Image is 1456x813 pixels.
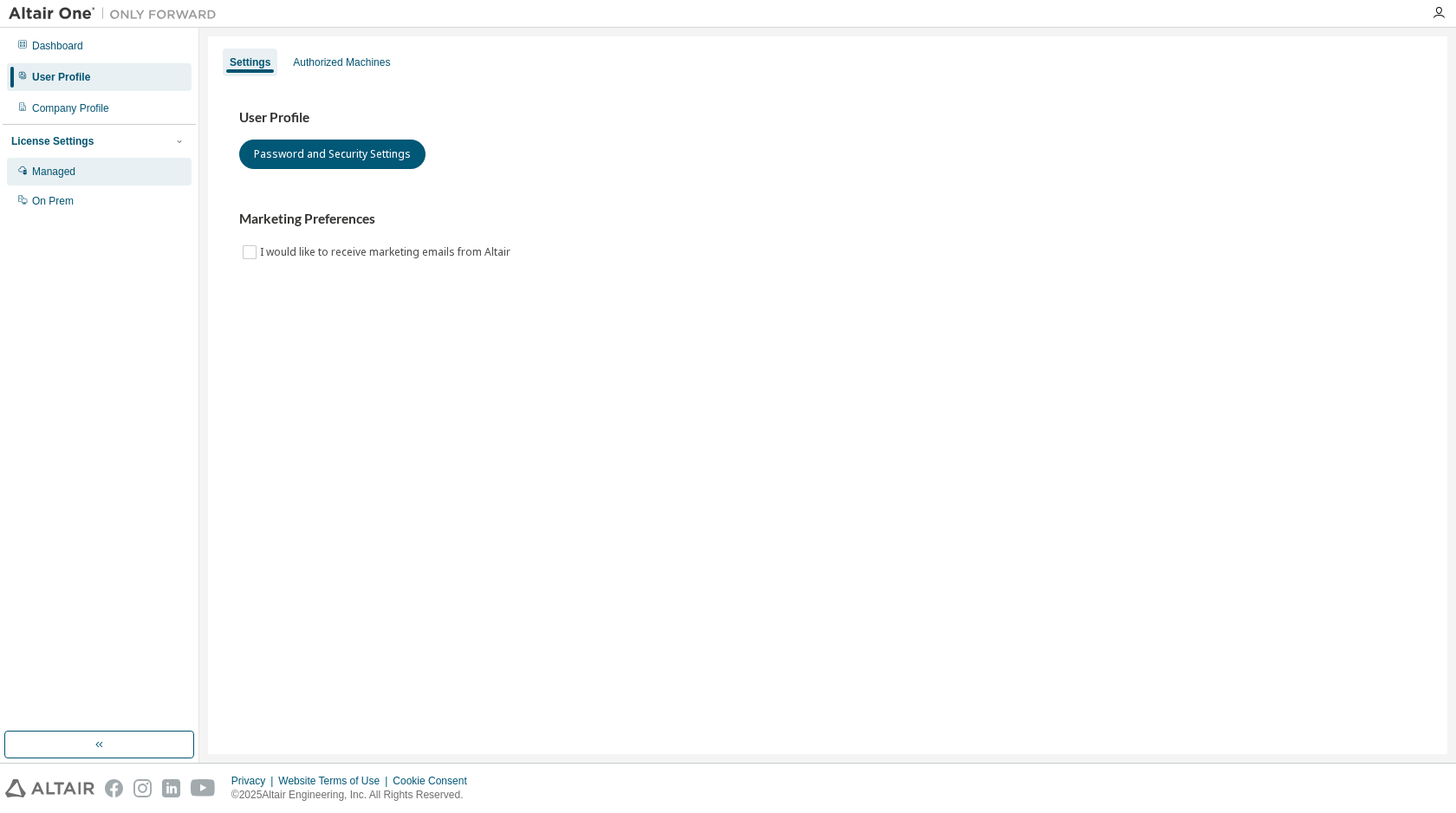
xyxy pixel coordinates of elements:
[5,779,94,797] img: altair_logo.svg
[231,788,478,803] p: © 2025 Altair Engineering, Inc. All Rights Reserved.
[393,774,477,788] div: Cookie Consent
[162,779,180,797] img: linkedin.svg
[133,779,152,797] img: instagram.svg
[231,774,278,788] div: Privacy
[32,194,74,208] div: On Prem
[9,5,225,23] img: Altair One
[293,55,390,69] div: Authorized Machines
[32,70,90,84] div: User Profile
[260,242,514,263] label: I would like to receive marketing emails from Altair
[11,134,94,148] div: License Settings
[105,779,123,797] img: facebook.svg
[239,211,1416,228] h3: Marketing Preferences
[239,109,1416,127] h3: User Profile
[32,39,83,53] div: Dashboard
[278,774,393,788] div: Website Terms of Use
[191,779,216,797] img: youtube.svg
[239,140,426,169] button: Password and Security Settings
[32,101,109,115] div: Company Profile
[32,165,75,179] div: Managed
[230,55,270,69] div: Settings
